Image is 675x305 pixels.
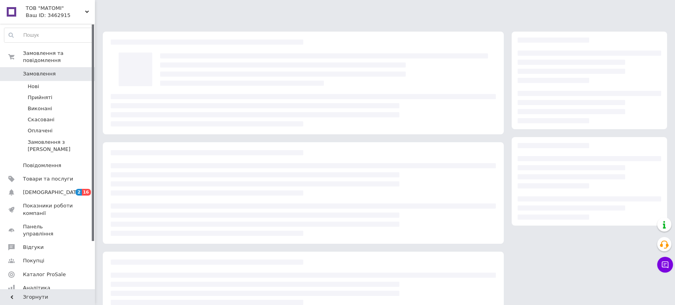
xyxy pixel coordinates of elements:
span: Товари та послуги [23,175,73,183]
span: Повідомлення [23,162,61,169]
span: Замовлення та повідомлення [23,50,95,64]
span: ТОВ "МАТОМІ" [26,5,85,12]
span: Прийняті [28,94,52,101]
span: Нові [28,83,39,90]
span: Покупці [23,257,44,264]
span: Аналітика [23,284,50,292]
input: Пошук [4,28,93,42]
span: Виконані [28,105,52,112]
span: Оплачені [28,127,53,134]
span: 2 [76,189,82,196]
div: Ваш ID: 3462915 [26,12,95,19]
span: [DEMOGRAPHIC_DATA] [23,189,81,196]
span: Відгуки [23,244,43,251]
span: Панель управління [23,223,73,237]
span: Каталог ProSale [23,271,66,278]
span: Скасовані [28,116,55,123]
span: Замовлення [23,70,56,77]
span: Показники роботи компанії [23,202,73,217]
span: Замовлення з [PERSON_NAME] [28,139,92,153]
button: Чат з покупцем [657,257,673,273]
span: 16 [82,189,91,196]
